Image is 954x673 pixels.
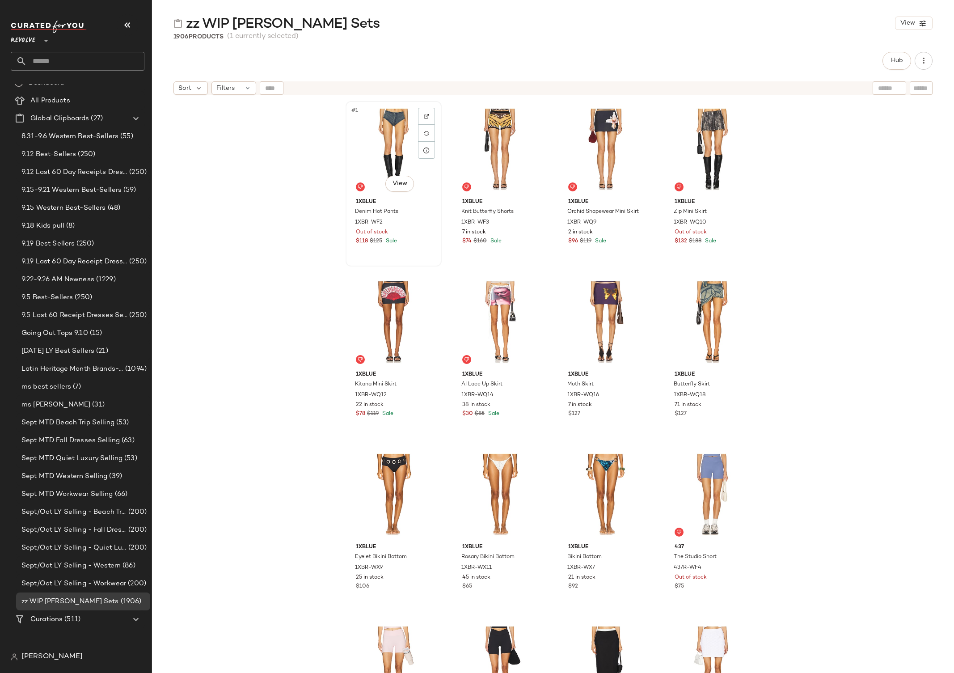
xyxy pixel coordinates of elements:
span: Curations [30,614,63,625]
span: 1XBLUE [462,543,538,551]
span: 1XBR-WF3 [461,219,489,227]
span: (31) [90,400,105,410]
span: View [900,20,915,27]
span: Latin Heritage Month Brands- DO NOT DELETE [21,364,123,374]
span: Sale [703,238,716,244]
span: Sept/Oct LY Selling - Western [21,561,121,571]
span: 38 in stock [462,401,490,409]
span: 1XBLUE [356,198,431,206]
span: 1906 [173,34,189,40]
span: 8.31-9.6 Western Best-Sellers [21,131,118,142]
span: Sept MTD Quiet Luxury Selling [21,453,122,464]
button: View [895,17,933,30]
span: Rosary Bikini Bottom [461,553,515,561]
span: Sept/Oct LY Selling - Beach Trip [21,507,127,517]
span: Out of stock [356,229,388,237]
span: (53) [122,453,137,464]
span: Filters [216,84,235,93]
img: 1XBR-WX9_V1.jpg [349,449,439,540]
span: 9.15-9.21 Western Best-Sellers [21,185,122,195]
span: #1 [350,106,360,115]
span: (39) [107,471,122,482]
span: Butterfly Skirt [674,381,710,389]
span: Sale [384,238,397,244]
img: 1XBR-WQ16_V1.jpg [561,277,651,367]
span: 9.22-9.26 AM Newness [21,275,94,285]
span: $78 [356,410,365,418]
img: 1XBR-WQ10_V1.jpg [667,104,757,195]
span: (53) [114,418,129,428]
span: 9.5 Best-Sellers [21,292,73,303]
span: 1XBR-WQ18 [674,391,706,399]
span: $125 [370,237,382,245]
span: zz WIP [PERSON_NAME] Sets [186,15,380,33]
span: (250) [127,257,147,267]
span: (200) [126,579,146,589]
span: $74 [462,237,472,245]
span: 1XBR-WF2 [355,219,383,227]
span: (250) [127,310,147,321]
span: $96 [568,237,578,245]
span: 437R-WF4 [674,564,701,572]
span: (511) [63,614,80,625]
span: 7 in stock [462,229,486,237]
span: (200) [127,543,147,553]
span: (66) [113,489,128,499]
img: 1XBR-WX7_V1.jpg [561,449,651,540]
img: svg%3e [570,184,575,190]
img: svg%3e [358,184,363,190]
span: Out of stock [675,574,707,582]
span: Sept/Oct LY Selling - Fall Dresses [21,525,127,535]
span: Sale [489,238,502,244]
span: 9.18 Kids pull [21,221,64,231]
span: (250) [73,292,92,303]
span: 1XBLUE [568,543,644,551]
span: 7 in stock [568,401,592,409]
span: 1XBLUE [462,198,538,206]
span: $85 [475,410,485,418]
span: 9.19 Best Sellers [21,239,75,249]
span: $75 [675,583,684,591]
span: Hub [891,57,903,64]
span: $118 [356,237,368,245]
span: Going Out Tops 9.10 [21,328,88,339]
span: ms best sellers [21,382,71,392]
span: 9.12 Best-Sellers [21,149,76,160]
span: $30 [462,410,473,418]
span: 71 in stock [675,401,701,409]
img: svg%3e [424,131,429,136]
span: (86) [121,561,135,571]
span: Sept MTD Fall Dresses Selling [21,436,120,446]
span: $65 [462,583,472,591]
span: Orchid Shapewear Mini Skirt [567,208,639,216]
span: $127 [675,410,687,418]
span: 1XBR-WX11 [461,564,492,572]
span: (7) [71,382,81,392]
span: $127 [568,410,580,418]
span: ms [PERSON_NAME] [21,400,90,410]
span: (27) [89,114,103,124]
span: (48) [106,203,121,213]
span: 9.19 Last 60 Day Receipt Dresses Selling [21,257,127,267]
img: 1XBR-WQ14_V1.jpg [455,277,545,367]
span: (21) [94,346,108,356]
span: 25 in stock [356,574,384,582]
span: Zip Mini Skirt [674,208,707,216]
span: Sept/Oct LY Selling - Workwear [21,579,126,589]
span: Sort [178,84,191,93]
span: 2 in stock [568,229,593,237]
span: 1XBLUE [675,198,750,206]
span: (55) [118,131,133,142]
span: Moth Skirt [567,381,594,389]
span: 1XBR-WX7 [567,564,595,572]
span: 1XBLUE [568,198,644,206]
span: All Products [30,96,70,106]
span: 22 in stock [356,401,384,409]
span: 1XBR-WQ10 [674,219,706,227]
button: View [385,176,414,192]
span: Bikini Bottom [567,553,602,561]
span: 1XBLUE [356,371,431,379]
span: 1XBR-WX9 [355,564,383,572]
span: (63) [120,436,135,446]
span: [DATE] LY Best Sellers [21,346,94,356]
